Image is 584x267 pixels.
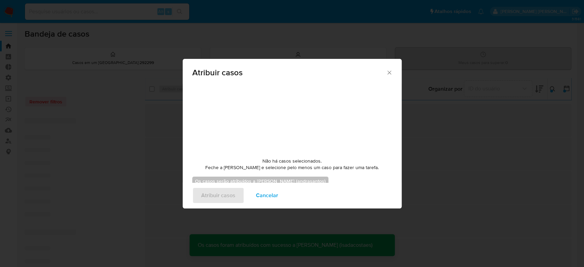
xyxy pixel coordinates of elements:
b: Os casos serão atribuídos a [PERSON_NAME] (andrasantos) [195,178,326,185]
span: Não há casos selecionados. [262,158,322,165]
button: Cancelar [247,187,287,204]
span: Atribuir casos [192,68,386,77]
span: Feche a [PERSON_NAME] e selecione pelo menos um caso para fazer uma tarefa. [205,164,379,171]
button: Fechar a janela [386,69,392,75]
img: yH5BAEAAAAALAAAAAABAAEAAAIBRAA7 [241,84,343,152]
div: assign-modal [183,59,402,208]
span: Cancelar [256,188,278,203]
